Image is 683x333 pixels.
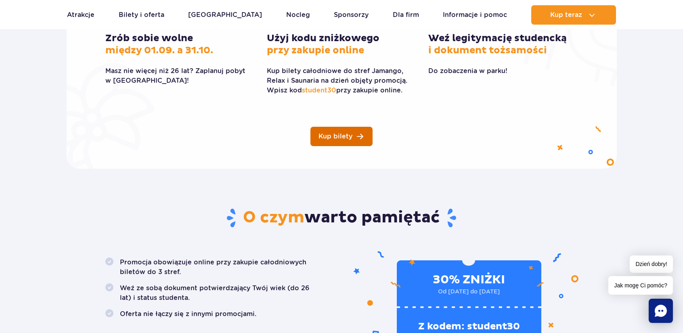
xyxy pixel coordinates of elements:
[105,44,213,57] span: między 01.09. a 31.10.
[550,11,582,19] span: Kup teraz
[105,207,578,228] h2: warto pamiętać
[105,309,322,319] li: Oferta nie łączy się z innymi promocjami.
[267,66,416,95] p: Kup bilety całodniowe do stref Jamango, Relax i Saunaria na dzień objęty promocją. Wpisz kod przy...
[428,32,578,57] h3: Weź legitymację studencką
[267,44,364,57] span: przy zakupie online
[105,66,255,86] p: Masz nie więcej niż 26 lat? Zaplanuj pobyt w [GEOGRAPHIC_DATA]!
[67,5,94,25] a: Atrakcje
[608,276,673,295] span: Jak mogę Ci pomóc?
[302,86,336,94] span: student30
[393,5,419,25] a: Dla firm
[649,299,673,323] div: Chat
[630,256,673,273] span: Dzień dobry!
[443,5,507,25] a: Informacje i pomoc
[428,44,547,57] span: i dokument tożsamości
[105,283,322,303] li: Weź ze sobą dokument potwierdzający Twój wiek (do 26 lat) i status studenta.
[105,32,255,57] h3: Zrób sobie wolne
[334,5,369,25] a: Sponsorzy
[188,5,262,25] a: [GEOGRAPHIC_DATA]
[105,258,322,277] li: Promocja obowiązuje online przy zakupie całodniowych biletów do 3 stref.
[318,133,352,140] span: Kup bilety
[243,207,304,228] span: O czym
[267,32,416,57] h3: Użyj kodu zniżkowego
[310,127,373,146] a: Kup bilety
[428,66,578,76] p: Do zobaczenia w parku!
[286,5,310,25] a: Nocleg
[119,5,164,25] a: Bilety i oferta
[531,5,616,25] button: Kup teraz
